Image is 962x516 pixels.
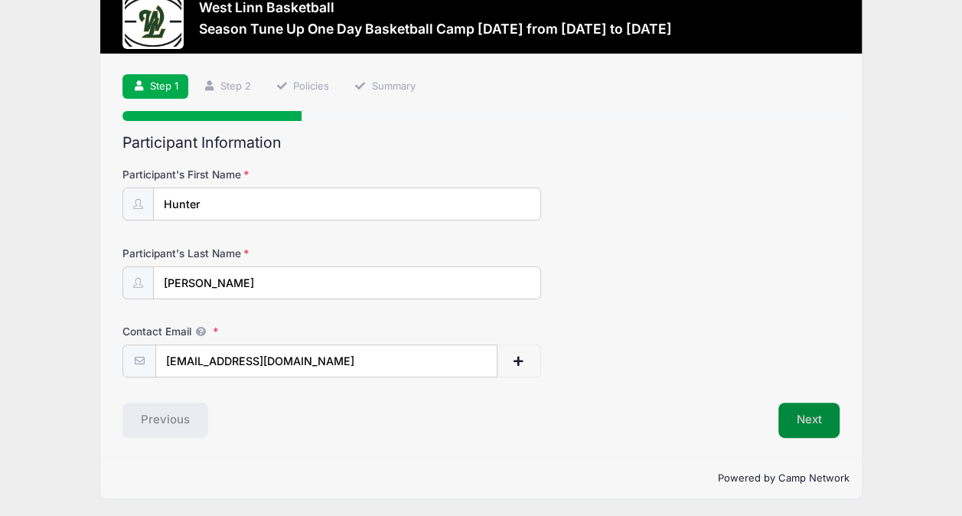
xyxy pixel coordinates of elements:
[155,345,497,377] input: email@email.com
[153,188,541,220] input: Participant's First Name
[199,21,672,37] h3: Season Tune Up One Day Basketball Camp [DATE] from [DATE] to [DATE]
[122,246,361,261] label: Participant's Last Name
[122,324,361,339] label: Contact Email
[193,74,261,100] a: Step 2
[113,471,849,486] p: Powered by Camp Network
[122,134,840,152] h2: Participant Information
[344,74,426,100] a: Summary
[122,167,361,182] label: Participant's First Name
[153,266,541,299] input: Participant's Last Name
[122,74,188,100] a: Step 1
[266,74,340,100] a: Policies
[778,403,840,438] button: Next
